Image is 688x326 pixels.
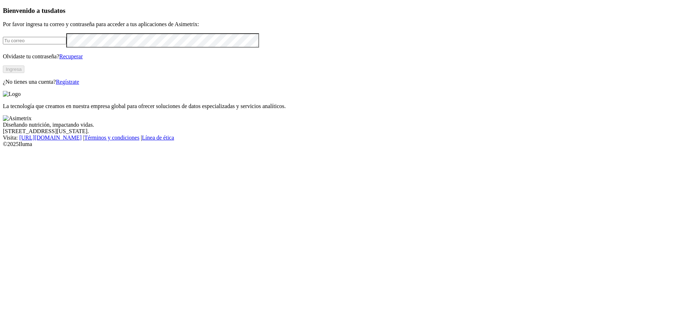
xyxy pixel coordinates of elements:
div: [STREET_ADDRESS][US_STATE]. [3,128,685,135]
a: Línea de ética [142,135,174,141]
p: Por favor ingresa tu correo y contraseña para acceder a tus aplicaciones de Asimetrix: [3,21,685,28]
div: Visita : | | [3,135,685,141]
button: Ingresa [3,65,24,73]
div: Diseñando nutrición, impactando vidas. [3,122,685,128]
p: La tecnología que creamos en nuestra empresa global para ofrecer soluciones de datos especializad... [3,103,685,110]
p: ¿No tienes una cuenta? [3,79,685,85]
a: [URL][DOMAIN_NAME] [19,135,82,141]
img: Logo [3,91,21,97]
span: datos [50,7,66,14]
a: Recuperar [59,53,83,59]
a: Términos y condiciones [84,135,139,141]
h3: Bienvenido a tus [3,7,685,15]
div: © 2025 Iluma [3,141,685,147]
a: Regístrate [56,79,79,85]
img: Asimetrix [3,115,32,122]
input: Tu correo [3,37,66,44]
p: Olvidaste tu contraseña? [3,53,685,60]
